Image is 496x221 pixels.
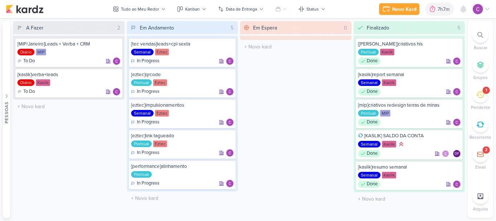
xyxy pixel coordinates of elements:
[358,49,379,55] div: Pontual
[355,194,464,204] input: + Novo kard
[17,49,34,55] div: Diário
[128,193,237,204] input: + Novo kard
[131,149,159,157] div: In Progress
[131,171,152,178] div: Pontual
[442,150,451,157] div: Colaboradores: Carlos Lima
[17,88,35,95] div: To Do
[453,150,460,157] div: Responsável: Diego Freitas
[17,41,120,47] div: [MIP/Janeiro]Leads + Verba + CRM
[469,134,491,141] p: Recorrente
[367,181,378,188] p: Done
[382,172,396,178] div: Kaslik
[226,149,233,157] div: Responsável: Carlos Lima
[453,150,460,157] div: Diego Freitas
[473,206,488,212] p: Arquivo
[26,24,44,32] div: A Fazer
[226,119,233,126] img: Carlos Lima
[468,27,493,51] li: Ctrl + F
[392,5,416,13] div: Novo Kard
[153,79,167,86] div: Eztec
[358,181,381,188] div: Done
[113,88,120,95] img: Carlos Lima
[471,104,490,111] p: Pendente
[453,181,460,188] div: Responsável: Carlos Lima
[137,119,159,126] p: In Progress
[131,41,234,47] div: [tec vendas]leads+cpl sexta
[226,58,233,65] div: Responsável: Carlos Lima
[137,58,159,65] p: In Progress
[131,133,234,139] div: [eztec]link tagueado
[341,24,350,32] div: 0
[367,58,378,65] p: Done
[3,101,10,123] div: Pessoas
[453,58,460,65] img: Carlos Lima
[113,88,120,95] div: Responsável: Carlos Lima
[131,58,159,65] div: In Progress
[114,24,123,32] div: 2
[358,164,461,170] div: [kaslik]resumo semanal
[226,119,233,126] div: Responsável: Carlos Lima
[485,147,487,153] div: 2
[228,24,236,32] div: 5
[358,110,379,117] div: Pontual
[453,119,460,126] img: Carlos Lima
[226,88,233,95] img: Carlos Lima
[367,150,378,157] p: Done
[131,79,152,86] div: Pontual
[17,71,120,78] div: [kaslik]verba+leads
[155,110,169,117] div: Eztec
[226,149,233,157] img: Carlos Lima
[137,88,159,95] p: In Progress
[358,133,461,139] div: [KASLIK] SALDO DA CONTA
[358,58,381,65] div: Done
[473,74,488,81] p: Grupos
[253,24,277,32] div: Em Espera
[131,49,154,55] div: Semanal
[453,88,460,95] div: Responsável: Carlos Lima
[226,180,233,187] img: Carlos Lima
[15,101,123,112] input: + Novo kard
[485,87,487,93] div: 1
[3,21,10,218] button: Pessoas
[453,181,460,188] img: Carlos Lima
[398,141,405,148] div: Prioridade Alta
[358,71,461,78] div: [kaslik]report semanal
[131,163,234,170] div: [performance]alinhamento
[131,141,152,147] div: Pontual
[131,180,159,187] div: In Progress
[241,42,350,52] input: + Novo kard
[358,88,381,95] div: Done
[137,180,159,187] p: In Progress
[113,58,120,65] img: Carlos Lima
[442,150,449,157] img: Carlos Lima
[380,110,390,117] div: MIP
[382,141,396,147] div: Kaslik
[140,24,174,32] div: Em Andamento
[358,141,381,147] div: Semanal
[153,141,167,147] div: Eztec
[358,79,381,86] div: Semanal
[367,119,378,126] p: Done
[473,4,483,14] img: Carlos Lima
[6,5,44,13] img: kardz.app
[131,88,159,95] div: In Progress
[131,71,234,78] div: [eztec]qrcode
[438,5,452,13] div: 7h7m
[367,88,378,95] p: Done
[226,180,233,187] div: Responsável: Carlos Lima
[367,24,389,32] div: Finalizado
[131,102,234,108] div: [eztec]impulsionamentos
[453,58,460,65] div: Responsável: Carlos Lima
[155,49,169,55] div: Eztec
[358,119,381,126] div: Done
[380,49,394,55] div: Kaslik
[113,58,120,65] div: Responsável: Carlos Lima
[17,58,35,65] div: To Do
[358,41,461,47] div: [kaslik]criativos his
[474,44,487,51] p: Buscar
[131,119,159,126] div: In Progress
[36,49,46,55] div: MIP
[23,88,35,95] p: To Do
[131,110,154,117] div: Semanal
[358,102,461,108] div: [mip]criativos redesign terras de minas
